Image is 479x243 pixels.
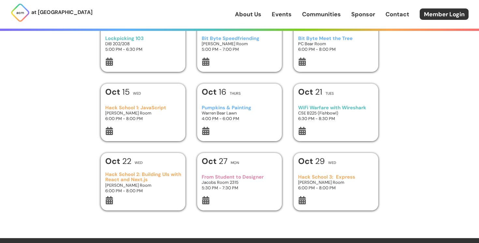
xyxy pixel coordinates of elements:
h3: Lockpicking 103 [105,36,181,41]
h2: Wed [328,161,336,165]
b: Oct [298,156,315,167]
h2: Wed [133,92,141,95]
h2: Thurs [230,92,240,95]
h3: 6:30 PM - 8:30 PM [298,116,374,121]
a: Sponsor [351,10,375,19]
p: at [GEOGRAPHIC_DATA] [31,8,93,17]
h3: Hack School 2: Building UIs with React and Next.js [105,172,181,182]
h3: Bit Byte Meet the Tree [298,36,374,41]
h3: PC Bear Room [298,41,374,47]
a: Communities [302,10,341,19]
h3: 6:00 PM - 8:00 PM [105,116,181,121]
h3: 6:00 PM - 8:00 PM [298,185,374,191]
h3: Pumpkins & Painting [202,105,278,111]
a: at [GEOGRAPHIC_DATA] [10,3,93,22]
h3: CSE B225 (Fishbowl) [298,110,374,116]
h3: [PERSON_NAME] Room [298,180,374,185]
h1: 16 [202,88,226,96]
b: Oct [105,87,122,97]
h2: Mon [231,161,239,165]
h3: From Student to Designer [202,174,278,180]
h3: 5:00 PM - 6:30 PM [105,47,181,52]
h3: Jacobs Room 2315 [202,180,278,185]
h3: Hack School 1: JavaScript [105,105,181,111]
h3: [PERSON_NAME] Room [105,110,181,116]
a: About Us [235,10,261,19]
a: Member Login [420,8,469,20]
img: ACM Logo [10,3,30,22]
h1: 21 [298,88,322,96]
h3: 6:00 PM - 8:00 PM [105,188,181,194]
b: Oct [298,87,315,97]
h3: DIB 202/208 [105,41,181,47]
h3: Hack School 3: Express [298,174,374,180]
b: Oct [105,156,122,167]
h3: 5:00 PM - 7:00 PM [202,47,278,52]
h3: Bit Byte Speedfriending [202,36,278,41]
h1: 29 [298,157,325,165]
h3: 6:00 PM - 8:00 PM [298,47,374,52]
b: Oct [202,87,219,97]
h3: WiFi Warfare with Wireshark [298,105,374,111]
a: Contact [385,10,409,19]
h3: [PERSON_NAME] Room [105,182,181,188]
a: Events [272,10,292,19]
h2: Wed [135,161,143,165]
h3: Warren Bear Lawn [202,110,278,116]
b: Oct [202,156,219,167]
h2: Tues [326,92,334,95]
h1: 22 [105,157,131,165]
h3: 4:00 PM - 6:00 PM [202,116,278,121]
h3: 5:30 PM - 7:30 PM [202,185,278,191]
h1: 15 [105,88,130,96]
h1: 27 [202,157,227,165]
h3: [PERSON_NAME] Room [202,41,278,47]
